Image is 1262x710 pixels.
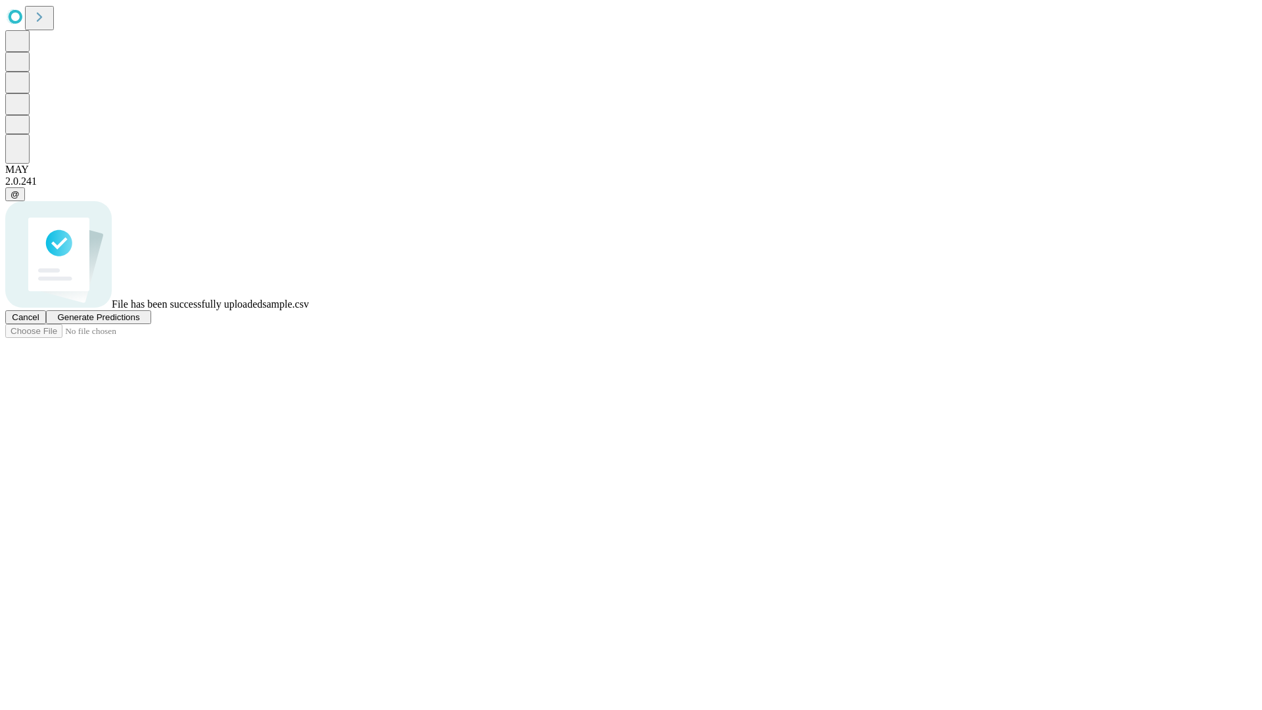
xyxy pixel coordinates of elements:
span: @ [11,189,20,199]
span: Cancel [12,312,39,322]
span: sample.csv [262,298,309,310]
button: Cancel [5,310,46,324]
span: File has been successfully uploaded [112,298,262,310]
span: Generate Predictions [57,312,139,322]
button: @ [5,187,25,201]
div: MAY [5,164,1257,176]
div: 2.0.241 [5,176,1257,187]
button: Generate Predictions [46,310,151,324]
